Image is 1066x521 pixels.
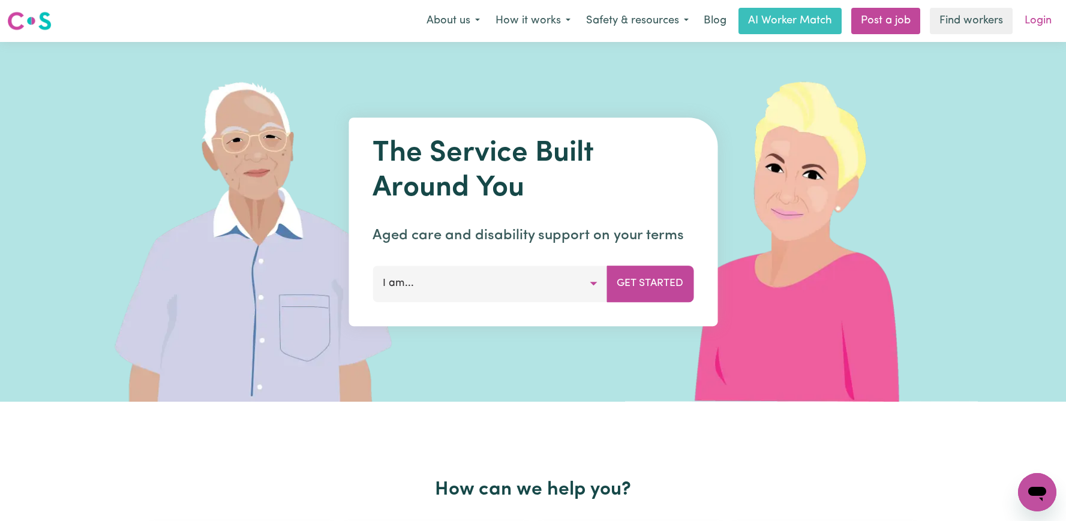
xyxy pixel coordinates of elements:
[419,8,488,34] button: About us
[1017,8,1059,34] a: Login
[7,10,52,32] img: Careseekers logo
[606,266,693,302] button: Get Started
[373,266,607,302] button: I am...
[145,478,922,501] h2: How can we help you?
[7,7,52,35] a: Careseekers logo
[1018,473,1056,511] iframe: Button to launch messaging window
[851,8,920,34] a: Post a job
[488,8,578,34] button: How it works
[373,225,693,246] p: Aged care and disability support on your terms
[578,8,696,34] button: Safety & resources
[696,8,734,34] a: Blog
[930,8,1013,34] a: Find workers
[738,8,842,34] a: AI Worker Match
[373,137,693,206] h1: The Service Built Around You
